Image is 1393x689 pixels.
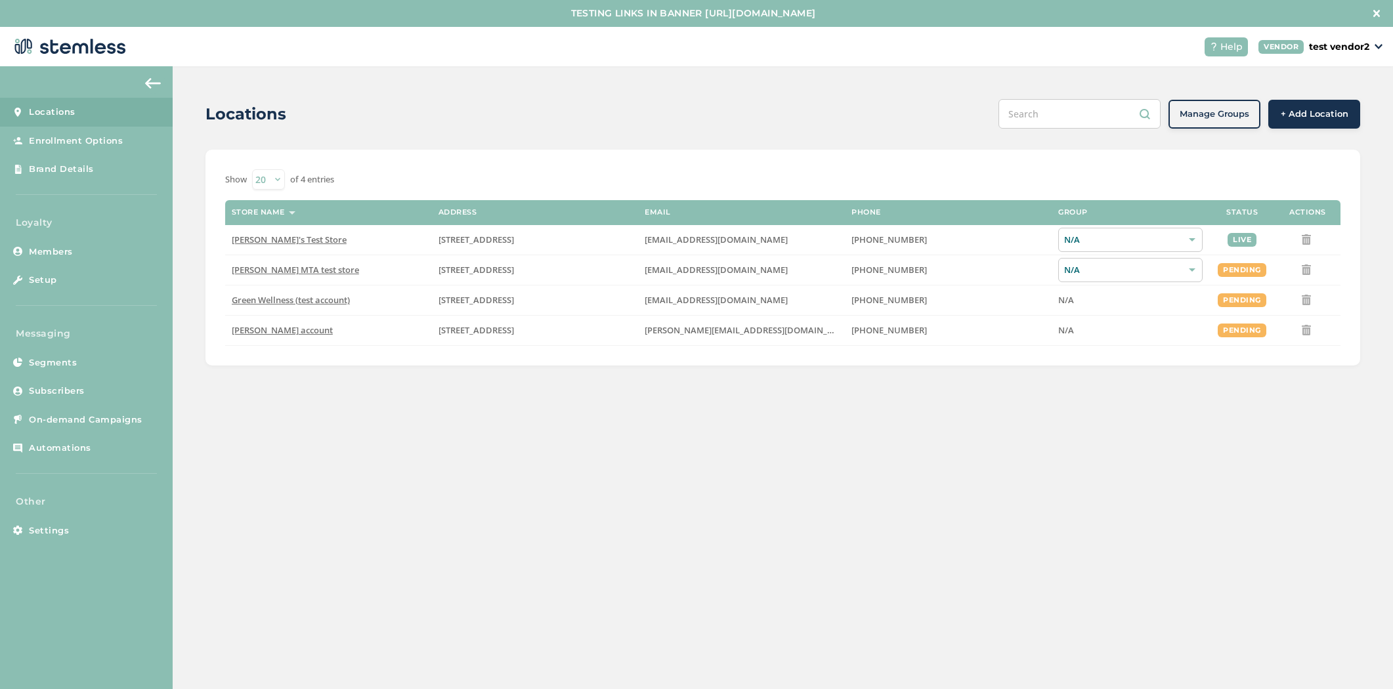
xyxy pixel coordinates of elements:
label: 1329 Wiley Oak Drive [439,264,632,276]
label: N/A [1058,295,1203,306]
label: N/A [1058,325,1203,336]
div: VENDOR [1258,40,1304,54]
input: Search [998,99,1161,129]
label: 17252 Northwest Oakley Court [439,295,632,306]
button: + Add Location [1268,100,1360,129]
span: [PERSON_NAME] account [232,324,333,336]
label: 1245 Wilshire Boulevard [439,325,632,336]
span: [STREET_ADDRESS] [439,234,514,245]
img: logo-dark-0685b13c.svg [11,33,126,60]
span: Automations [29,442,91,455]
h2: Locations [205,102,286,126]
span: Settings [29,524,69,537]
span: Enrollment Options [29,135,123,148]
label: TESTING LINKS IN BANNER [URL][DOMAIN_NAME] [13,7,1373,20]
img: icon_down-arrow-small-66adaf34.svg [1375,44,1382,49]
label: Status [1226,208,1258,217]
span: [EMAIL_ADDRESS][DOMAIN_NAME] [645,294,788,306]
label: BrianAShen@gmail.com [645,295,838,306]
div: pending [1218,293,1266,307]
label: (516) 515-6156 [851,325,1045,336]
label: brian@stemless.co [645,325,838,336]
label: brianashen@gmail.com [645,234,838,245]
th: Actions [1275,200,1340,225]
span: Brand Details [29,163,94,176]
div: N/A [1058,228,1203,252]
label: Show [225,173,247,186]
label: Brian's Test Store [232,234,425,245]
img: icon-close-white-1ed751a3.svg [1373,10,1380,16]
label: Email [645,208,671,217]
span: Segments [29,356,77,369]
iframe: Chat Widget [1327,626,1393,689]
button: Manage Groups [1168,100,1260,129]
span: [EMAIL_ADDRESS][DOMAIN_NAME] [645,234,788,245]
label: (503) 804-9208 [851,234,1045,245]
div: pending [1218,263,1266,277]
span: [PHONE_NUMBER] [851,294,927,306]
span: + Add Location [1281,108,1348,121]
span: [STREET_ADDRESS] [439,264,514,276]
span: On-demand Campaigns [29,413,142,427]
span: [PERSON_NAME][EMAIL_ADDRESS][DOMAIN_NAME] [645,324,855,336]
span: [PERSON_NAME] MTA test store [232,264,359,276]
label: Brian Vend account [232,325,425,336]
img: icon-arrow-back-accent-c549486e.svg [145,78,161,89]
span: [PHONE_NUMBER] [851,234,927,245]
label: Phone [851,208,881,217]
span: Manage Groups [1180,108,1249,121]
span: Setup [29,274,57,287]
label: danuka@stemless.co [645,264,838,276]
label: of 4 entries [290,173,334,186]
img: icon-help-white-03924b79.svg [1210,43,1218,51]
label: Group [1058,208,1088,217]
label: (503) 804-9208 [851,295,1045,306]
label: Brians MTA test store [232,264,425,276]
p: test vendor2 [1309,40,1369,54]
span: Members [29,245,73,259]
span: [PERSON_NAME]'s Test Store [232,234,347,245]
label: Store name [232,208,285,217]
span: Locations [29,106,75,119]
img: icon-sort-1e1d7615.svg [289,211,295,215]
span: [PHONE_NUMBER] [851,324,927,336]
span: Subscribers [29,385,85,398]
span: Green Wellness (test account) [232,294,350,306]
div: N/A [1058,258,1203,282]
span: [PHONE_NUMBER] [851,264,927,276]
label: 123 East Main Street [439,234,632,245]
div: live [1228,233,1256,247]
span: [STREET_ADDRESS] [439,324,514,336]
div: pending [1218,324,1266,337]
span: [STREET_ADDRESS] [439,294,514,306]
label: Address [439,208,477,217]
label: Green Wellness (test account) [232,295,425,306]
span: Help [1220,40,1243,54]
label: (503) 804-9208 [851,264,1045,276]
span: [EMAIL_ADDRESS][DOMAIN_NAME] [645,264,788,276]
